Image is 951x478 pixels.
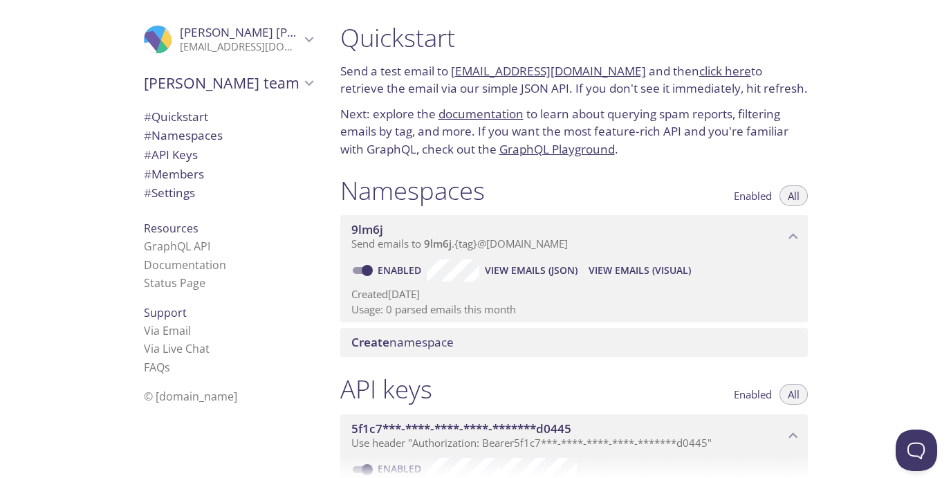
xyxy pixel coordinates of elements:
[144,109,151,125] span: #
[144,127,223,143] span: Namespaces
[351,287,797,302] p: Created [DATE]
[726,185,780,206] button: Enabled
[340,215,808,258] div: 9lm6j namespace
[351,334,454,350] span: namespace
[589,262,691,279] span: View Emails (Visual)
[144,257,226,273] a: Documentation
[499,141,615,157] a: GraphQL Playground
[583,259,696,282] button: View Emails (Visual)
[133,145,324,165] div: API Keys
[726,384,780,405] button: Enabled
[376,264,427,277] a: Enabled
[133,183,324,203] div: Team Settings
[340,105,808,158] p: Next: explore the to learn about querying spam reports, filtering emails by tag, and more. If you...
[485,262,578,279] span: View Emails (JSON)
[699,63,751,79] a: click here
[144,360,170,375] a: FAQ
[144,109,208,125] span: Quickstart
[438,106,524,122] a: documentation
[340,175,485,206] h1: Namespaces
[351,302,797,317] p: Usage: 0 parsed emails this month
[340,22,808,53] h1: Quickstart
[180,24,369,40] span: [PERSON_NAME] [PERSON_NAME]
[340,328,808,357] div: Create namespace
[351,334,389,350] span: Create
[896,430,937,471] iframe: Help Scout Beacon - Open
[779,185,808,206] button: All
[340,374,432,405] h1: API keys
[144,147,198,163] span: API Keys
[144,185,151,201] span: #
[144,166,151,182] span: #
[133,65,324,101] div: Reynold's team
[133,17,324,62] div: Reynold Barnes
[144,239,210,254] a: GraphQL API
[424,237,452,250] span: 9lm6j
[144,221,198,236] span: Resources
[451,63,646,79] a: [EMAIL_ADDRESS][DOMAIN_NAME]
[133,126,324,145] div: Namespaces
[779,384,808,405] button: All
[479,259,583,282] button: View Emails (JSON)
[351,237,568,250] span: Send emails to . {tag} @[DOMAIN_NAME]
[165,360,170,375] span: s
[133,165,324,184] div: Members
[340,62,808,98] p: Send a test email to and then to retrieve the email via our simple JSON API. If you don't see it ...
[144,323,191,338] a: Via Email
[144,341,210,356] a: Via Live Chat
[144,185,195,201] span: Settings
[144,147,151,163] span: #
[133,107,324,127] div: Quickstart
[144,305,187,320] span: Support
[144,275,205,291] a: Status Page
[144,127,151,143] span: #
[144,389,237,404] span: © [DOMAIN_NAME]
[351,221,383,237] span: 9lm6j
[180,40,300,54] p: [EMAIL_ADDRESS][DOMAIN_NAME]
[144,166,204,182] span: Members
[144,73,300,93] span: [PERSON_NAME] team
